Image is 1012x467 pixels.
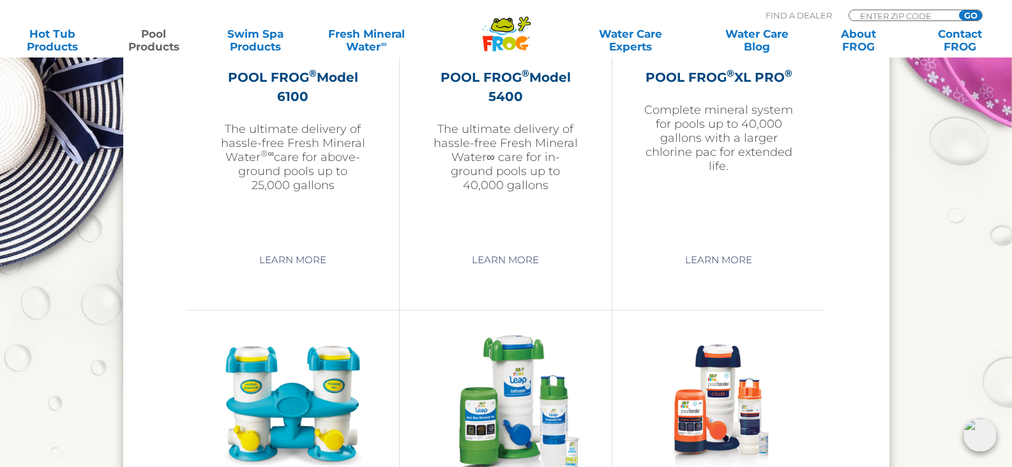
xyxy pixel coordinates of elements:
a: Learn More [457,249,554,272]
sup: ∞ [381,39,386,49]
h2: POOL FROG XL PRO [644,68,793,87]
a: ContactFROG [920,27,999,53]
p: Complete mineral system for pools up to 40,000 gallons with a larger chlorine pac for extended life. [644,103,793,173]
p: Find A Dealer [766,10,832,21]
a: Fresh MineralWater∞ [317,27,416,53]
a: Swim SpaProducts [216,27,295,53]
a: AboutFROG [819,27,898,53]
p: The ultimate delivery of hassle-free Fresh Mineral Water∞ care for in-ground pools up to 40,000 g... [432,122,580,192]
sup: ® [727,67,734,79]
img: openIcon [963,418,997,452]
a: Learn More [245,249,341,272]
a: PoolProducts [114,27,193,53]
sup: ® [309,67,317,79]
p: The ultimate delivery of hassle-free Fresh Mineral Water care for above-ground pools up to 25,000... [219,122,367,192]
input: GO [959,10,982,20]
a: Learn More [670,249,767,272]
input: Zip Code Form [859,10,945,21]
a: Hot TubProducts [13,27,92,53]
sup: ® [785,67,792,79]
h2: POOL FROG Model 6100 [219,68,367,106]
a: Water CareExperts [566,27,695,53]
sup: ® [522,67,529,79]
sup: ®∞ [261,148,274,158]
h2: POOL FROG Model 5400 [432,68,580,106]
a: Water CareBlog [718,27,797,53]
